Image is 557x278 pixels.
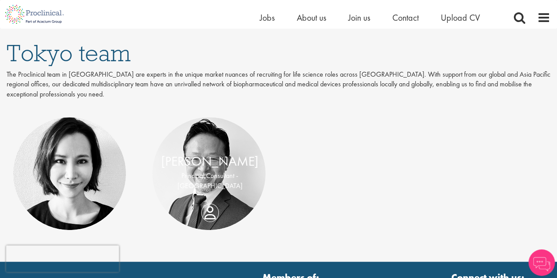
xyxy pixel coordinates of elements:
a: [PERSON_NAME] [161,153,258,170]
a: Upload CV [441,12,480,23]
a: Jobs [260,12,275,23]
a: Join us [348,12,370,23]
img: Chatbot [528,249,555,276]
a: Contact [392,12,419,23]
p: The Proclinical team in [GEOGRAPHIC_DATA] are experts in the unique market nuances of recruiting ... [7,70,550,100]
a: About us [297,12,326,23]
span: Tokyo team [7,38,131,68]
p: Principal Consultant - [GEOGRAPHIC_DATA] [161,171,258,191]
iframe: reCAPTCHA [6,245,119,272]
